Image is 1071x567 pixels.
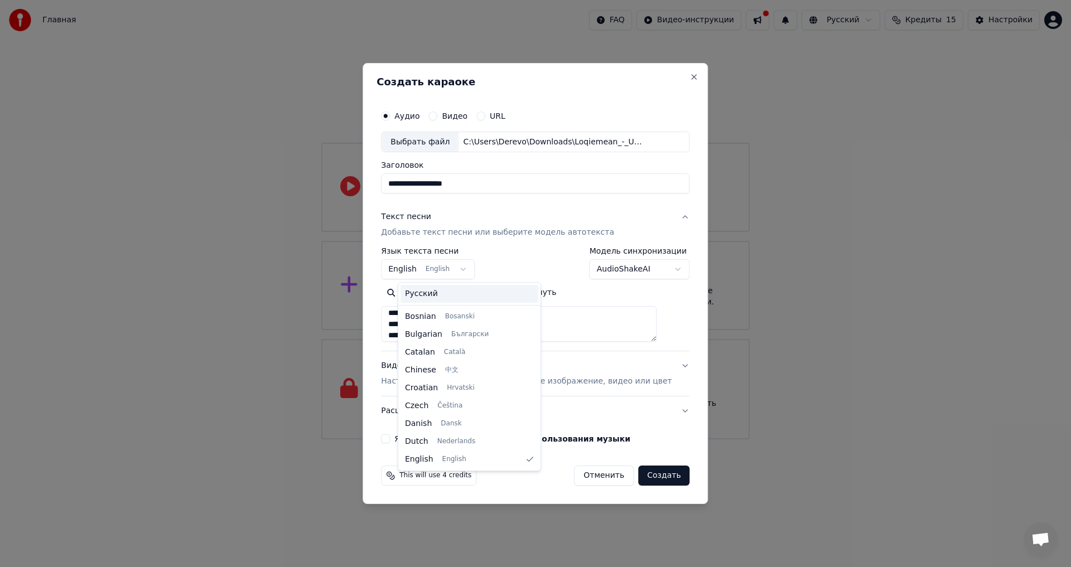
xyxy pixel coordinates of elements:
span: Català [444,348,465,357]
span: 中文 [445,366,459,375]
span: Čeština [437,401,462,410]
span: Bosanski [445,312,475,321]
span: Chinese [405,365,436,376]
span: Catalan [405,347,435,358]
span: Danish [405,418,432,429]
span: Nederlands [437,437,475,446]
span: Hrvatski [447,384,475,392]
span: Русский [405,288,438,299]
span: Czech [405,400,428,411]
span: Bulgarian [405,329,442,340]
span: English [442,455,466,464]
span: Dutch [405,436,428,447]
span: Български [451,330,489,339]
span: Croatian [405,382,438,394]
span: Dansk [441,419,461,428]
span: English [405,454,433,465]
span: Bosnian [405,311,436,322]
